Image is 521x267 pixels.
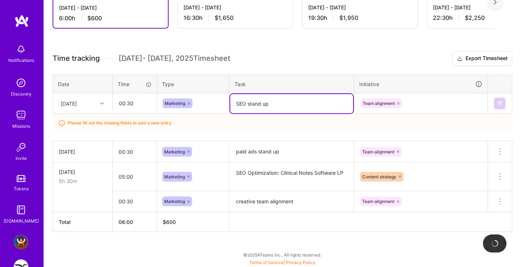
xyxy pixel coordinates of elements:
span: $600 [87,14,102,22]
div: 16:30 h [183,14,287,22]
input: HH:MM [113,167,157,186]
span: $ 600 [163,219,176,225]
a: Terms of Service [249,260,284,265]
img: loading [491,240,499,247]
div: [DATE] - [DATE] [59,4,162,12]
div: [DATE] [59,168,107,176]
th: Date [53,75,113,93]
a: A.Team - Full-stack Demand Growth team! [12,235,30,249]
th: Type [157,75,230,93]
textarea: SEO stand up [230,94,353,113]
img: Submit [497,101,503,106]
div: 6:00 h [59,14,162,22]
div: Discovery [11,90,32,98]
img: tokens [17,175,25,182]
div: [DATE] [59,148,107,156]
img: A.Team - Full-stack Demand Growth team! [14,235,28,249]
img: logo [15,14,29,27]
div: Initiative [359,80,483,88]
span: Team alignment [363,101,395,106]
span: | [249,260,315,265]
i: icon InfoOrange [58,120,65,126]
span: Marketing [165,101,185,106]
textarea: creative team alignment [230,192,353,212]
textarea: SEO Optimization: Clinical Notes Software LP [230,163,353,190]
div: [DATE] [61,99,77,107]
div: Time [118,80,152,88]
span: $2,250 [465,14,485,22]
input: HH:MM [113,192,157,211]
span: Content strategy [362,174,396,179]
div: Notifications [8,56,34,64]
span: Marketing [164,149,185,154]
div: [DATE] - [DATE] [308,4,412,11]
div: Invite [16,154,27,162]
input: HH:MM [113,94,156,113]
a: Privacy Policy [286,260,315,265]
img: teamwork [14,108,28,122]
div: Tokens [14,185,29,192]
div: 5h 30m [59,177,107,185]
span: Marketing [164,174,185,179]
img: bell [14,42,28,56]
div: 19:30 h [308,14,412,22]
span: $1,950 [339,14,358,22]
img: discovery [14,76,28,90]
span: Team alignment [362,149,394,154]
input: HH:MM [113,142,157,161]
div: Please fill out the missing fields to add a new entry. [53,114,512,132]
span: Marketing [164,199,185,204]
img: guide book [14,203,28,217]
textarea: paid ads stand up [230,142,353,162]
span: Team alignment [362,199,394,204]
th: Task [230,75,354,93]
span: $1,650 [215,14,233,22]
div: © 2025 ATeams Inc., All rights reserved. [44,246,521,264]
button: Export Timesheet [452,51,512,66]
img: Invite [14,140,28,154]
span: Time tracking [53,54,100,63]
th: Total [53,212,113,232]
i: icon Chevron [100,102,104,105]
th: 06:00 [113,212,157,232]
div: [DATE] - [DATE] [183,4,287,11]
div: null [494,98,506,109]
i: icon Download [457,55,463,63]
div: [DOMAIN_NAME] [4,217,39,225]
span: [DATE] - [DATE] , 2025 Timesheet [119,54,230,63]
div: Missions [12,122,30,130]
